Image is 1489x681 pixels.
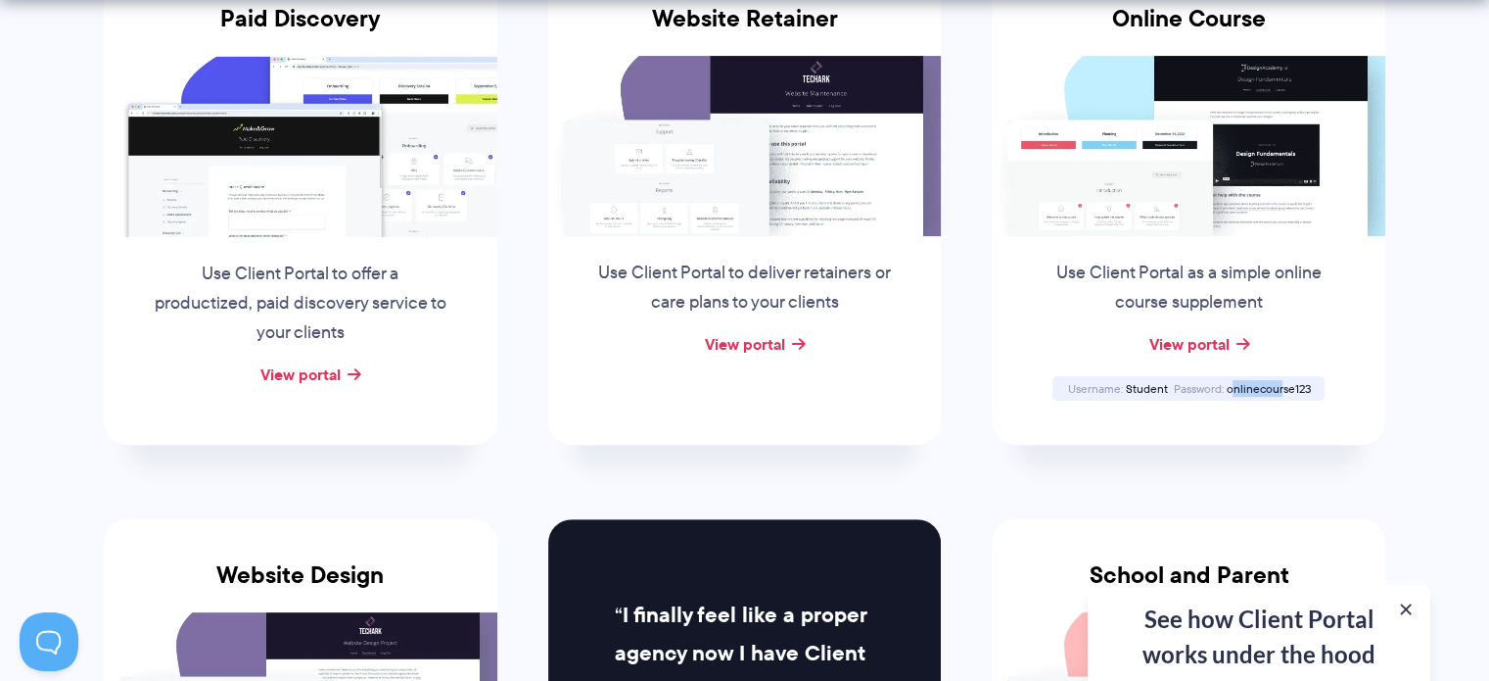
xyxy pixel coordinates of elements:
[1067,380,1122,397] span: Username
[704,332,784,356] a: View portal
[152,260,449,348] p: Use Client Portal to offer a productized, paid discovery service to your clients
[1148,332,1229,356] a: View portal
[104,5,497,56] h3: Paid Discovery
[1173,380,1223,397] span: Password
[992,561,1385,612] h3: School and Parent
[548,5,942,56] h3: Website Retainer
[104,561,497,612] h3: Website Design
[992,5,1385,56] h3: Online Course
[260,363,341,386] a: View portal
[1040,259,1337,317] p: Use Client Portal as a simple online course supplement
[1125,380,1167,397] span: Student
[1226,380,1310,397] span: onlinecourse123
[595,259,893,317] p: Use Client Portal to deliver retainers or care plans to your clients
[20,612,78,671] iframe: Toggle Customer Support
